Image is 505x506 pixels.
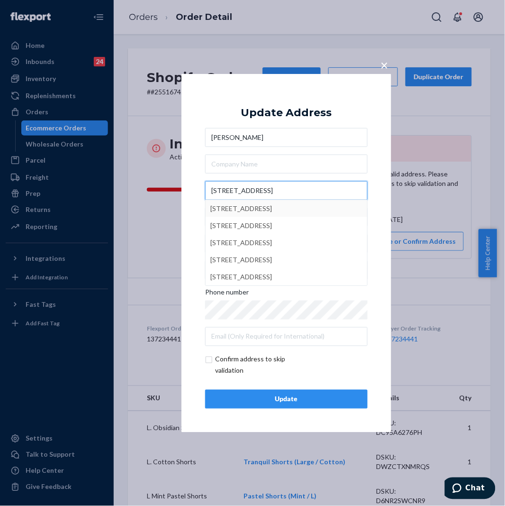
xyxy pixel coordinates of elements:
input: [STREET_ADDRESS][STREET_ADDRESS][STREET_ADDRESS][STREET_ADDRESS][STREET_ADDRESS] [205,181,368,200]
input: Company Name [205,155,368,174]
div: [STREET_ADDRESS] [210,200,362,217]
div: [STREET_ADDRESS] [210,268,362,285]
div: Update [213,395,360,404]
div: [STREET_ADDRESS] [210,217,362,234]
span: Phone number [205,287,249,301]
div: [STREET_ADDRESS] [210,234,362,251]
iframe: Opens a widget where you can chat to one of our agents [445,478,496,501]
input: Email (Only Required for International) [205,327,368,346]
input: First & Last Name [205,128,368,147]
span: × [381,56,388,73]
button: Update [205,390,368,409]
div: Update Address [241,107,332,118]
div: [STREET_ADDRESS] [210,251,362,268]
